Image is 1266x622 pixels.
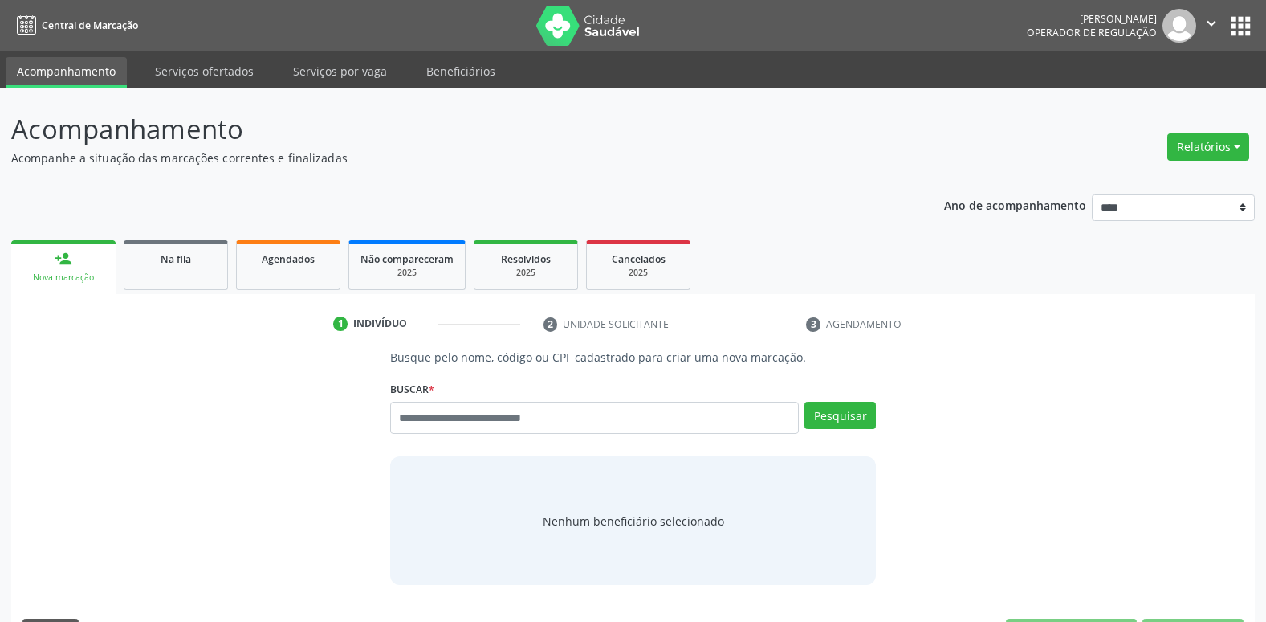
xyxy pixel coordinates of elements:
div: 2025 [598,267,678,279]
div: person_add [55,250,72,268]
span: Na fila [161,252,191,266]
div: Nova marcação [22,272,104,284]
div: 1 [333,317,348,331]
p: Ano de acompanhamento [944,194,1086,215]
button:  [1196,9,1227,43]
a: Beneficiários [415,57,507,85]
span: Central de Marcação [42,18,138,32]
p: Acompanhe a situação das marcações correntes e finalizadas [11,149,881,166]
span: Não compareceram [360,252,454,266]
a: Central de Marcação [11,12,138,39]
button: Pesquisar [804,402,876,429]
div: Indivíduo [353,317,407,331]
span: Cancelados [612,252,666,266]
span: Agendados [262,252,315,266]
a: Acompanhamento [6,57,127,88]
span: Nenhum beneficiário selecionado [543,513,724,530]
div: 2025 [360,267,454,279]
span: Resolvidos [501,252,551,266]
p: Busque pelo nome, código ou CPF cadastrado para criar uma nova marcação. [390,349,877,366]
label: Buscar [390,377,434,402]
a: Serviços ofertados [144,57,265,85]
div: [PERSON_NAME] [1027,12,1157,26]
a: Serviços por vaga [282,57,398,85]
i:  [1203,14,1220,32]
button: apps [1227,12,1255,40]
span: Operador de regulação [1027,26,1157,39]
img: img [1162,9,1196,43]
div: 2025 [486,267,566,279]
p: Acompanhamento [11,109,881,149]
button: Relatórios [1167,133,1249,161]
